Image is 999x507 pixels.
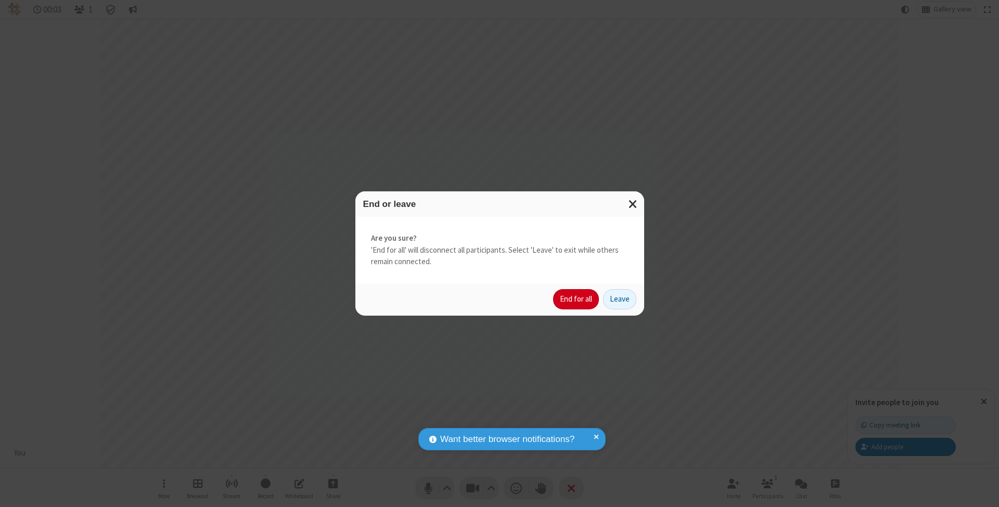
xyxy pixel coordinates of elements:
div: 'End for all' will disconnect all participants. Select 'Leave' to exit while others remain connec... [355,217,644,283]
button: End for all [553,289,599,310]
strong: Are you sure? [371,232,629,244]
button: Leave [603,289,636,310]
h3: End or leave [363,199,636,209]
span: Want better browser notifications? [440,433,574,446]
button: Close modal [622,191,644,217]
